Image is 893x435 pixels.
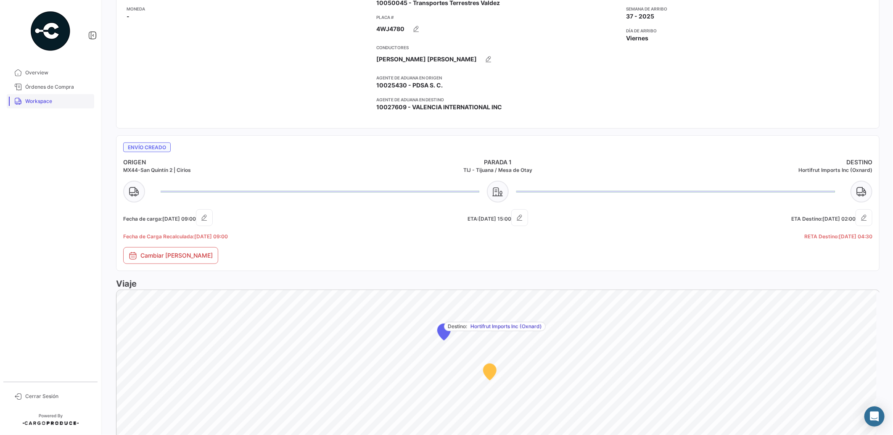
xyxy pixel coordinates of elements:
[29,10,71,52] img: powered-by.png
[448,323,467,330] span: Destino:
[7,80,94,94] a: Órdenes de Compra
[376,96,619,103] app-card-info-title: Agente de Aduana en Destino
[483,364,497,380] div: Map marker
[373,166,623,174] h5: TIJ - Tijuana / Mesa de Otay
[376,81,443,90] span: 10025430 - PDSA S. C.
[623,166,872,174] h5: Hortifrut Imports Inc (Oxnard)
[123,233,373,240] h5: Fecha de Carga Recalculada:
[470,323,542,330] span: Hortifrut Imports Inc (Oxnard)
[376,55,477,63] span: [PERSON_NAME] [PERSON_NAME]
[376,14,619,21] app-card-info-title: Placa #
[626,27,869,34] app-card-info-title: Día de Arribo
[626,12,654,21] span: 37 - 2025
[478,216,511,222] span: [DATE] 15:00
[123,247,218,264] button: Cambiar [PERSON_NAME]
[376,44,619,51] app-card-info-title: Conductores
[864,406,885,427] div: Abrir Intercom Messenger
[123,166,373,174] h5: MX44-San Quintín 2 | Cirios
[839,233,872,240] span: [DATE] 04:30
[25,98,91,105] span: Workspace
[626,34,648,42] span: Viernes
[25,69,91,76] span: Overview
[127,12,129,21] span: -
[194,233,228,240] span: [DATE] 09:00
[623,233,872,240] h5: RETA Destino:
[162,216,196,222] span: [DATE] 09:00
[123,142,171,152] span: Envío creado
[25,83,91,91] span: Órdenes de Compra
[7,94,94,108] a: Workspace
[437,324,451,340] div: Map marker
[623,158,872,166] h4: DESTINO
[116,278,880,290] h3: Viaje
[373,158,623,166] h4: PARADA 1
[123,158,373,166] h4: ORIGEN
[373,209,623,226] h5: ETA:
[623,209,872,226] h5: ETA Destino:
[7,66,94,80] a: Overview
[376,74,619,81] app-card-info-title: Agente de Aduana en Origen
[25,393,91,400] span: Cerrar Sesión
[626,5,869,12] app-card-info-title: Semana de Arribo
[376,103,502,111] span: 10027609 - VALENCIA INTERNATIONAL INC
[376,25,404,33] span: 4WJ4780
[822,216,856,222] span: [DATE] 02:00
[123,209,373,226] h5: Fecha de carga:
[127,5,370,12] app-card-info-title: Moneda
